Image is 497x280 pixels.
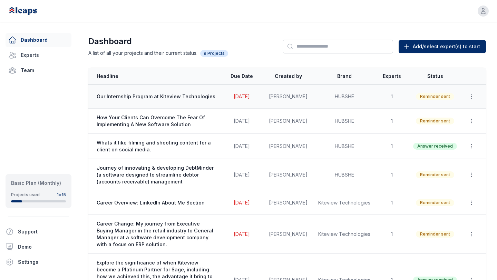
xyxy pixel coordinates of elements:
td: [PERSON_NAME] [262,134,314,159]
th: Created by [262,68,314,85]
td: HUBSHE [314,159,374,191]
button: Support [3,225,69,239]
a: Demo [3,240,74,254]
td: [PERSON_NAME] [262,191,314,215]
span: How Your Clients Can Overcome The Fear Of Implementing A New Software Solution [97,114,217,128]
span: 9 Projects [200,50,228,57]
a: Team [6,63,71,77]
a: Settings [3,255,74,269]
span: Reminder sent [416,199,454,206]
span: [DATE] [234,172,250,178]
td: Kiteview Technologies [314,191,374,215]
span: Our Internship Program at Kiteview Technologies [97,93,217,100]
span: Reminder sent [416,171,454,178]
span: [DATE] [234,231,250,237]
div: Basic Plan (Monthly) [11,180,66,187]
td: Kiteview Technologies [314,215,374,254]
img: Leaps [8,3,52,19]
span: Reminder sent [416,118,454,124]
span: Add/select expert(s) to start [413,43,480,50]
th: Experts [374,68,409,85]
span: Journey of innovating & developing DebtMinder (a software designed to streamline debtor (accounts... [97,164,217,185]
td: [PERSON_NAME] [262,85,314,109]
span: [DATE] [234,118,250,124]
td: 1 [374,191,409,215]
span: [DATE] [234,93,250,99]
span: [DATE] [234,143,250,149]
span: Answer received [413,143,457,150]
div: Projects used [11,192,40,198]
a: Dashboard [6,33,71,47]
div: 1 of 5 [57,192,66,198]
td: 1 [374,215,409,254]
th: Brand [314,68,374,85]
th: Headline [88,68,221,85]
span: [DATE] [234,200,250,206]
td: [PERSON_NAME] [262,109,314,134]
span: Career Overview: LinkedIn About Me Section [97,199,217,206]
th: Due Date [221,68,262,85]
p: A list of all your projects and their current status. [88,50,261,57]
span: Whats it like filming and shooting content for a client on social media. [97,139,217,153]
a: Experts [6,48,71,62]
button: Add/select expert(s) to start [399,40,486,53]
span: Reminder sent [416,231,454,238]
td: 1 [374,134,409,159]
td: 1 [374,85,409,109]
td: 1 [374,159,409,191]
td: [PERSON_NAME] [262,215,314,254]
span: Career Change: My journey from Executive Buying Manager in the retail industry to General Manager... [97,220,217,248]
span: Reminder sent [416,93,454,100]
td: [PERSON_NAME] [262,159,314,191]
th: Status [409,68,461,85]
td: 1 [374,109,409,134]
td: HUBSHE [314,134,374,159]
td: HUBSHE [314,109,374,134]
h1: Dashboard [88,36,261,47]
td: HUBSHE [314,85,374,109]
